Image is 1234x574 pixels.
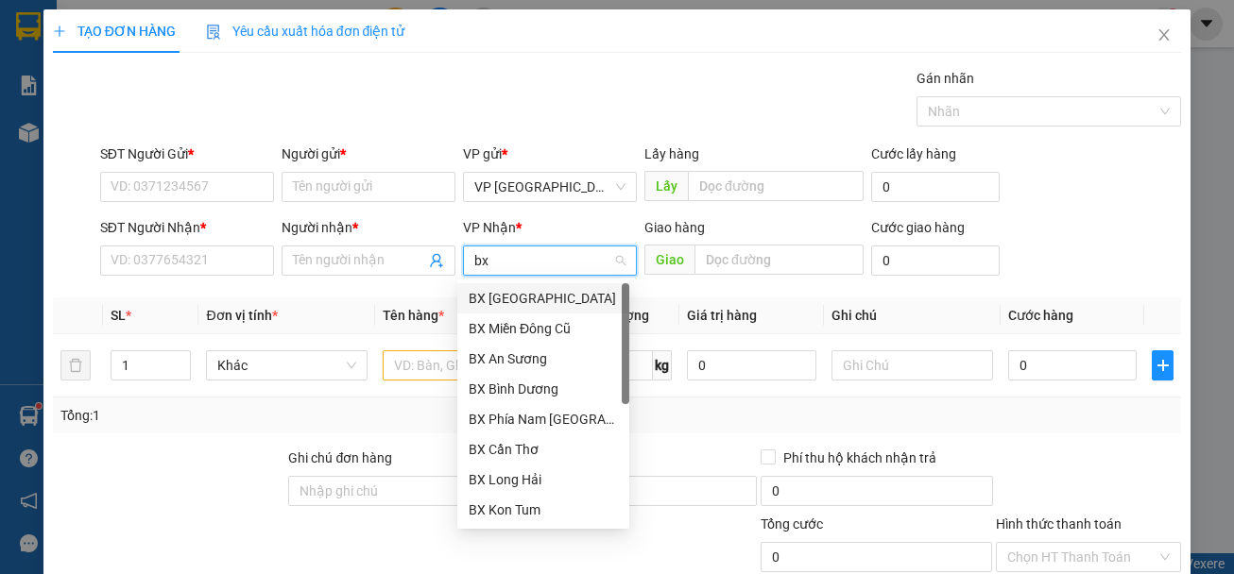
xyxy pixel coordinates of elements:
span: VP Nha Trang xe Limousine [474,173,626,201]
input: Dọc đường [688,171,864,201]
label: Ghi chú đơn hàng [288,450,392,465]
span: TẠO ĐƠN HÀNG [53,24,176,39]
span: Tên hàng [383,308,444,323]
div: BX Long Hải [469,469,618,490]
div: VP VP [GEOGRAPHIC_DATA] xe Limousine [54,42,274,131]
div: loan - 0968373488 [54,15,274,42]
button: Close [1138,9,1191,62]
div: BX An Sương [469,348,618,369]
img: icon [206,25,221,40]
span: Cước hàng [1008,308,1073,323]
span: Phí thu hộ khách nhận trả [776,447,944,468]
button: plus [1152,350,1174,380]
label: Cước lấy hàng [871,146,956,161]
span: plus [1153,358,1173,373]
div: BX Phía Nam Nha Trang [457,404,629,434]
div: Người nhận [282,217,455,238]
div: SĐT Người Gửi [100,143,274,164]
span: Giá trị hàng [687,308,757,323]
input: Ghi chú đơn hàng [288,476,521,506]
span: close [1157,27,1172,42]
span: Tổng cước [761,516,823,532]
div: BX Bình Dương [457,374,629,404]
div: BX Cần Thơ [469,439,618,460]
span: Lấy hàng [644,146,699,161]
button: delete [60,350,91,380]
span: Đơn vị tính [206,308,277,323]
input: Dọc đường [694,245,864,275]
div: Nhận : [9,139,54,162]
div: BX Phía Nam [GEOGRAPHIC_DATA] [469,409,618,430]
div: SĐT Người Nhận [100,217,274,238]
span: Yêu cầu xuất hóa đơn điện tử [206,24,405,39]
span: Khác [217,351,356,380]
span: Lấy [644,171,688,201]
div: BX Long Hải [457,464,629,495]
input: Cước giao hàng [871,245,1000,276]
span: SL [111,308,126,323]
span: Giao hàng [644,220,705,235]
div: BX [GEOGRAPHIC_DATA] [469,288,618,309]
input: Cước lấy hàng [871,172,1000,202]
span: kg [653,350,672,380]
span: VP Nhận [463,220,516,235]
div: văn - 0359722837 [54,139,274,165]
span: plus [53,25,66,38]
input: VD: Bàn, Ghế [383,350,544,380]
div: VP gửi [463,143,637,164]
div: BX Kon Tum [469,499,618,520]
div: BX Cần Thơ [457,434,629,464]
input: 0 [687,350,816,380]
div: BX Miền Đông Cũ [457,313,629,344]
div: BX An Sương [457,344,629,374]
label: Gán nhãn [917,71,974,86]
span: user-add [429,253,444,268]
th: Ghi chú [824,297,1001,334]
div: BX Miền Đông Cũ [469,318,618,339]
label: Hình thức thanh toán [996,516,1122,532]
div: Gửi : [9,15,54,39]
div: BX Bình Dương [469,379,618,399]
div: Người gửi [282,143,455,164]
input: Ghi Chú [831,350,993,380]
div: BX Đà Nẵng [457,283,629,313]
div: BX Kon Tum [457,495,629,525]
span: Giao [644,245,694,275]
label: Cước giao hàng [871,220,965,235]
div: Tổng: 1 [60,405,478,426]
